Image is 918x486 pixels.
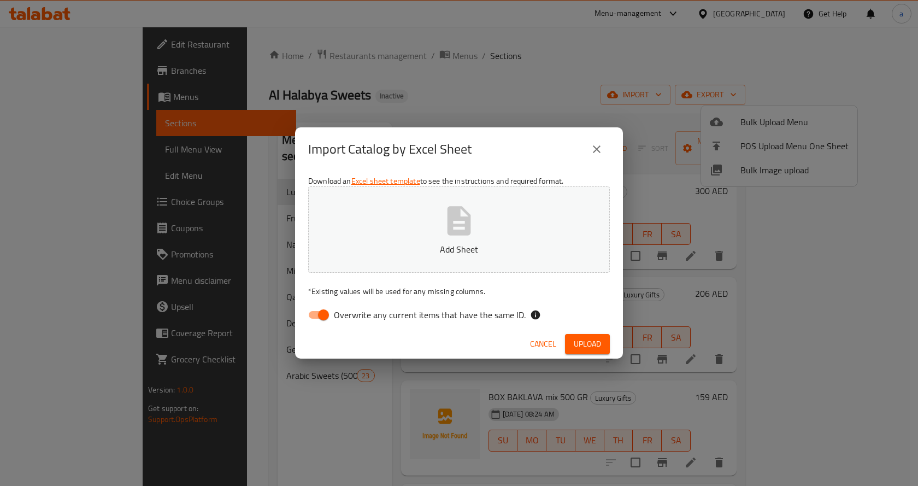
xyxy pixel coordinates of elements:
[574,337,601,351] span: Upload
[325,243,593,256] p: Add Sheet
[530,337,556,351] span: Cancel
[565,334,610,354] button: Upload
[351,174,420,188] a: Excel sheet template
[334,308,526,321] span: Overwrite any current items that have the same ID.
[308,186,610,273] button: Add Sheet
[295,171,623,330] div: Download an to see the instructions and required format.
[584,136,610,162] button: close
[308,286,610,297] p: Existing values will be used for any missing columns.
[530,309,541,320] svg: If the overwrite option isn't selected, then the items that match an existing ID will be ignored ...
[526,334,561,354] button: Cancel
[308,140,472,158] h2: Import Catalog by Excel Sheet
